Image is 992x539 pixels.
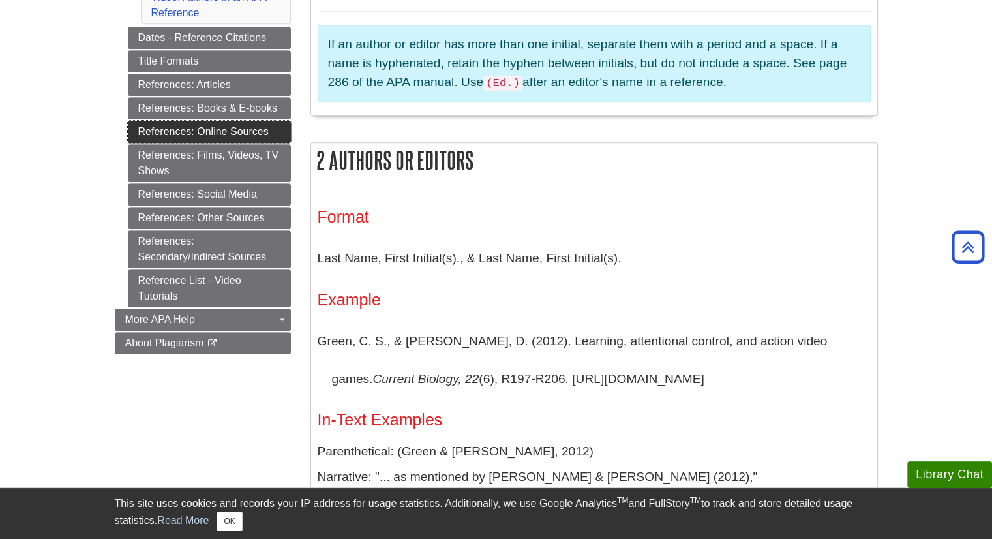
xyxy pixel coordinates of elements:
a: References: Other Sources [128,207,291,229]
i: Current Biology, 22 [372,372,479,386]
a: About Plagiarism [115,332,291,354]
h3: Format [318,208,871,226]
span: About Plagiarism [125,337,204,348]
p: Narrative: "... as mentioned by [PERSON_NAME] & [PERSON_NAME] (2012)," [318,468,871,487]
a: Title Formats [128,50,291,72]
h3: Example [318,290,871,309]
a: References: Social Media [128,183,291,206]
a: Dates - Reference Citations [128,27,291,49]
sup: TM [617,496,628,505]
div: This site uses cookies and records your IP address for usage statistics. Additionally, we use Goo... [115,496,878,531]
a: References: Articles [128,74,291,96]
button: Library Chat [907,461,992,488]
a: References: Books & E-books [128,97,291,119]
a: More APA Help [115,309,291,331]
a: References: Secondary/Indirect Sources [128,230,291,268]
a: Back to Top [947,238,989,256]
p: If an author or editor has more than one initial, separate them with a period and a space. If a n... [328,35,860,92]
h2: 2 Authors or Editors [311,143,877,177]
button: Close [217,512,242,531]
p: Green, C. S., & [PERSON_NAME], D. (2012). Learning, attentional control, and action video games. ... [318,322,871,397]
code: (Ed.) [483,76,522,91]
p: Last Name, First Initial(s)., & Last Name, First Initial(s). [318,239,871,277]
i: This link opens in a new window [207,339,218,348]
a: Reference List - Video Tutorials [128,269,291,307]
a: References: Online Sources [128,121,291,143]
h3: In-Text Examples [318,410,871,429]
p: Parenthetical: (Green & [PERSON_NAME], 2012) [318,442,871,461]
span: More APA Help [125,314,195,325]
a: References: Films, Videos, TV Shows [128,144,291,182]
a: Read More [157,515,209,526]
sup: TM [690,496,701,505]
